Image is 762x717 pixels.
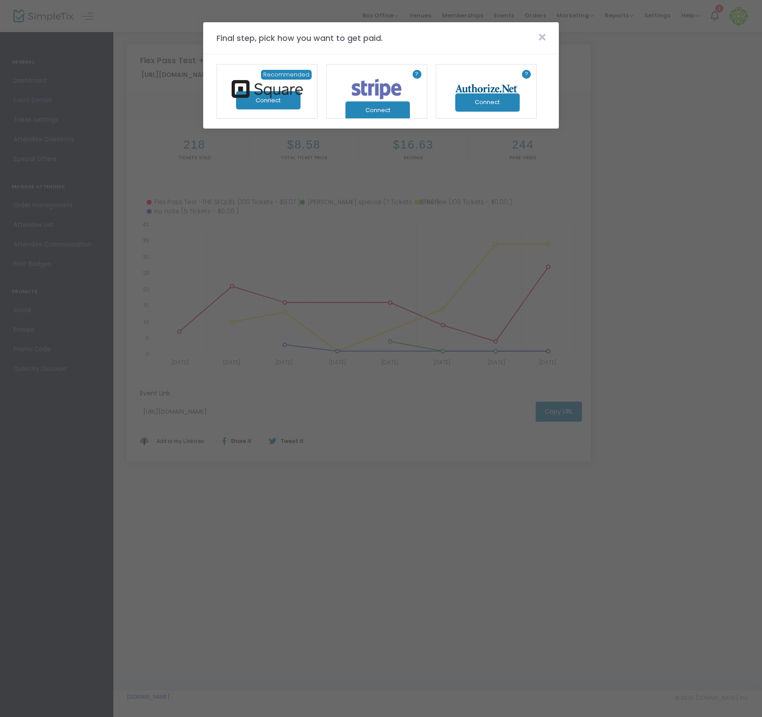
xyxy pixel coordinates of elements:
button: Connect [236,91,301,109]
span: ? [522,70,531,79]
m-panel-title: Final step, pick how you want to get paid. [212,32,387,44]
img: stripe.png [347,77,407,101]
span: Recommended [261,70,312,80]
img: square.png [232,80,303,98]
img: authorize.png [451,84,522,92]
span: ? [413,70,421,79]
button: Connect [455,93,520,112]
button: Connect [345,101,410,120]
m-panel-header: Final step, pick how you want to get paid. [203,22,559,54]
